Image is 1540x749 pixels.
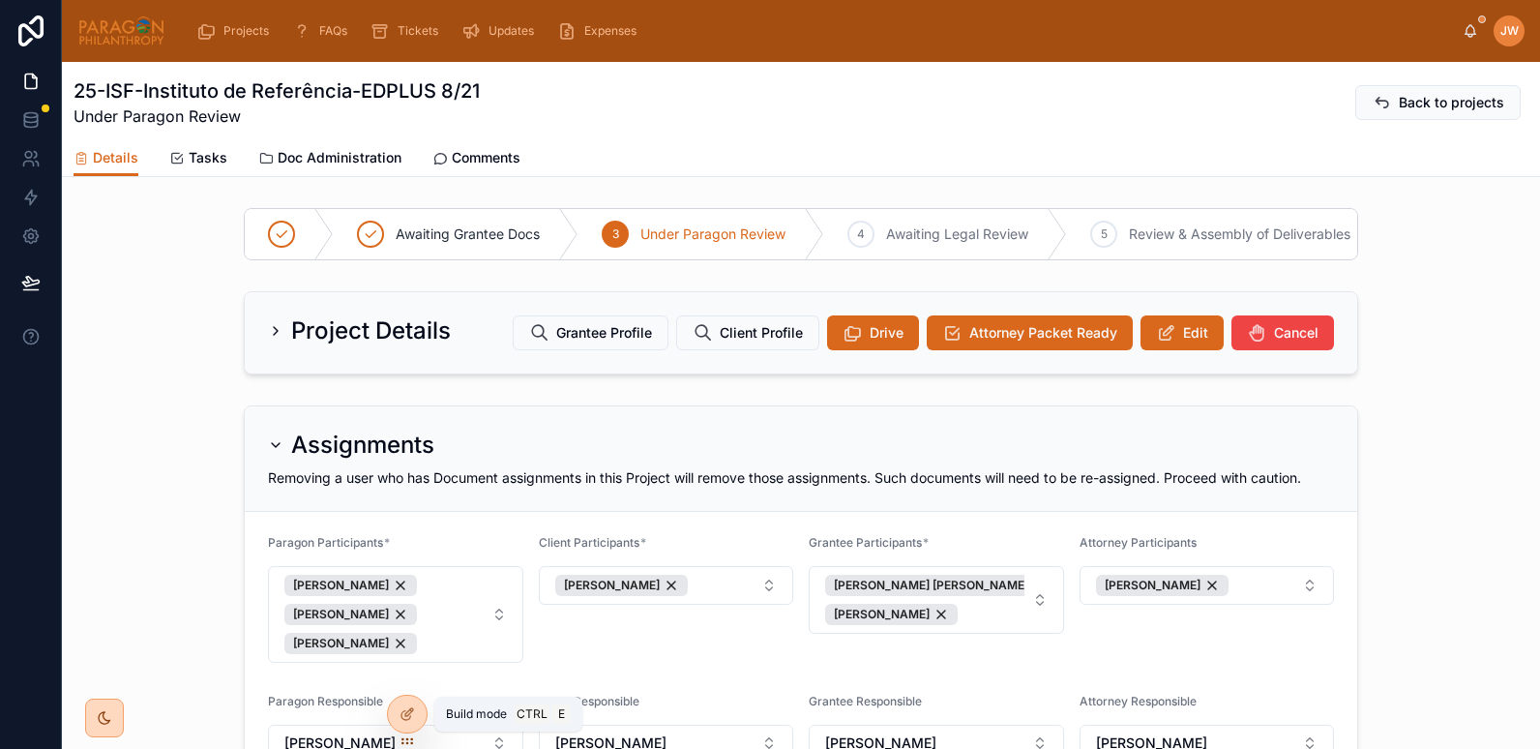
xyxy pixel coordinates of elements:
[191,14,282,48] a: Projects
[1096,575,1229,596] button: Unselect 304
[286,14,361,48] a: FAQs
[365,14,452,48] a: Tickets
[189,148,227,167] span: Tasks
[291,315,451,346] h2: Project Details
[584,23,637,39] span: Expenses
[293,607,389,622] span: [PERSON_NAME]
[834,578,1127,593] span: [PERSON_NAME] [PERSON_NAME] [PERSON_NAME]
[456,14,548,48] a: Updates
[181,10,1463,52] div: scrollable content
[77,15,165,46] img: App logo
[539,566,794,605] button: Select Button
[1355,85,1521,120] button: Back to projects
[452,148,520,167] span: Comments
[268,469,1301,486] span: Removing a user who has Document assignments in this Project will remove those assignments. Such ...
[74,140,138,177] a: Details
[640,225,785,244] span: Under Paragon Review
[1080,535,1197,550] span: Attorney Participants
[268,694,383,708] span: Paragon Responsible
[720,323,803,343] span: Client Profile
[676,315,819,350] button: Client Profile
[284,604,417,625] button: Unselect 24
[857,226,865,242] span: 4
[1105,578,1200,593] span: [PERSON_NAME]
[612,226,619,242] span: 3
[827,315,919,350] button: Drive
[927,315,1133,350] button: Attorney Packet Ready
[284,633,417,654] button: Unselect 30
[74,77,480,105] h1: 25-ISF-Instituto de Referência-EDPLUS 8/21
[1140,315,1224,350] button: Edit
[555,575,688,596] button: Unselect 389
[870,323,903,343] span: Drive
[396,225,540,244] span: Awaiting Grantee Docs
[551,14,650,48] a: Expenses
[293,636,389,651] span: [PERSON_NAME]
[1080,694,1197,708] span: Attorney Responsible
[258,140,401,179] a: Doc Administration
[969,323,1117,343] span: Attorney Packet Ready
[446,706,507,722] span: Build mode
[169,140,227,179] a: Tasks
[284,575,417,596] button: Unselect 29
[1500,23,1519,39] span: JW
[293,578,389,593] span: [PERSON_NAME]
[539,694,639,708] span: Client Responsible
[1231,315,1334,350] button: Cancel
[268,535,383,550] span: Paragon Participants
[1183,323,1208,343] span: Edit
[809,566,1064,634] button: Select Button
[553,706,569,722] span: E
[291,430,434,461] h2: Assignments
[564,578,660,593] span: [PERSON_NAME]
[809,535,922,550] span: Grantee Participants
[398,23,438,39] span: Tickets
[1129,225,1350,244] span: Review & Assembly of Deliverables
[268,566,523,663] button: Select Button
[278,148,401,167] span: Doc Administration
[223,23,269,39] span: Projects
[539,535,639,550] span: Client Participants
[93,148,138,167] span: Details
[834,607,930,622] span: [PERSON_NAME]
[1080,566,1335,605] button: Select Button
[319,23,347,39] span: FAQs
[515,704,549,724] span: Ctrl
[1101,226,1108,242] span: 5
[1399,93,1504,112] span: Back to projects
[556,323,652,343] span: Grantee Profile
[825,575,1155,596] button: Unselect 450
[432,140,520,179] a: Comments
[1274,323,1318,343] span: Cancel
[886,225,1028,244] span: Awaiting Legal Review
[489,23,534,39] span: Updates
[825,604,958,625] button: Unselect 442
[513,315,668,350] button: Grantee Profile
[809,694,922,708] span: Grantee Responsible
[74,105,480,128] span: Under Paragon Review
